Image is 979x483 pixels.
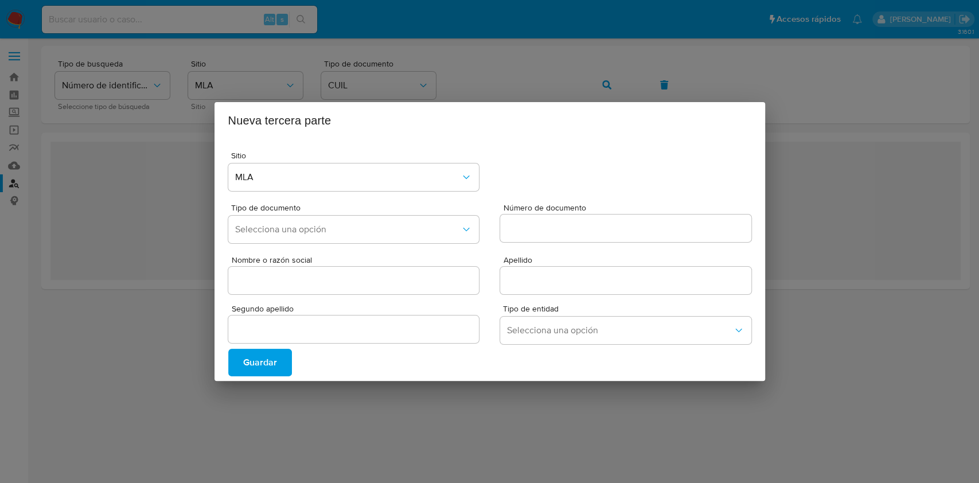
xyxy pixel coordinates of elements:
h2: Nueva tercera parte [228,111,751,130]
span: Nombre o razón social [232,256,483,264]
span: Tipo de documento [231,204,482,212]
span: Número de documento [504,204,755,212]
span: Selecciona una opción [507,325,733,336]
button: site_id [228,163,479,191]
span: Sitio [231,151,482,159]
span: Tipo de entidad [503,305,754,313]
button: entity_type [500,317,751,344]
span: Segundo apellido [232,305,483,313]
span: MLA [235,172,461,183]
span: Selecciona una opción [235,224,461,235]
button: doc_type [228,216,479,243]
span: Apellido [504,256,755,264]
button: Guardar [228,349,292,376]
span: Guardar [243,350,277,375]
